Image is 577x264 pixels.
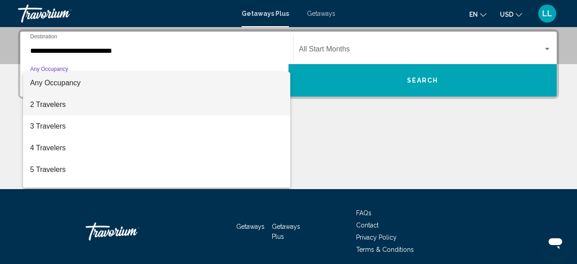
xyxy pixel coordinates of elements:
[30,79,81,87] span: Any Occupancy
[30,94,283,116] span: 2 Travelers
[30,137,283,159] span: 4 Travelers
[541,228,570,257] iframe: Button to launch messaging window
[30,116,283,137] span: 3 Travelers
[30,181,283,202] span: 6 Travelers
[30,159,283,181] span: 5 Travelers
